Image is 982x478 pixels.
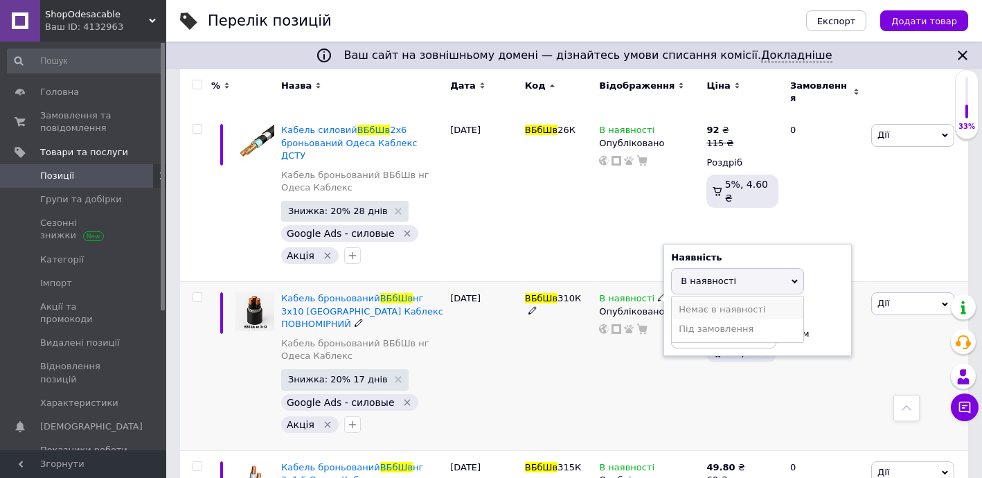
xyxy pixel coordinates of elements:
[877,467,889,477] span: Дії
[706,137,733,150] div: 115 ₴
[725,179,768,204] span: 5%, 4.60 ₴
[281,80,312,92] span: Назва
[402,397,413,408] svg: Видалити мітку
[817,16,856,26] span: Експорт
[287,419,314,430] span: Акція
[956,122,978,132] div: 33%
[281,125,417,160] a: Кабель силовийВБбШв2х6 броньований Одеса Каблекс ДСТУ
[557,293,581,303] span: 310К
[525,293,557,303] span: ВБбШв
[706,125,719,135] b: 92
[281,125,357,135] span: Кабель силовий
[877,298,889,308] span: Дії
[706,461,744,474] div: ₴
[447,282,521,450] div: [DATE]
[343,48,832,62] span: Ваш сайт на зовнішньому домені — дізнайтесь умови списання комісії.
[557,125,575,135] span: 26К
[281,293,443,328] span: нг 3х10 [GEOGRAPHIC_DATA] Каблекс ПОВНОМІРНИЙ
[40,277,72,290] span: Імпорт
[599,80,675,92] span: Відображення
[782,114,868,282] div: 0
[599,137,699,150] div: Опубліковано
[7,48,163,73] input: Пошук
[672,300,803,319] li: Немає в наявності
[380,462,413,472] span: ВБбШв
[880,10,968,31] button: Додати товар
[287,250,314,261] span: Акція
[40,193,122,206] span: Групи та добірки
[322,419,333,430] svg: Видалити мітку
[706,80,730,92] span: Ціна
[288,206,388,215] span: Знижка: 20% 28 днів
[281,462,380,472] span: Кабель броньований
[40,109,128,134] span: Замовлення та повідомлення
[672,319,803,339] li: Під замовлення
[954,47,971,64] svg: Закрити
[447,114,521,282] div: [DATE]
[40,86,79,98] span: Головна
[211,80,220,92] span: %
[450,80,476,92] span: Дата
[599,125,654,139] span: В наявності
[40,397,118,409] span: Характеристики
[557,462,581,472] span: 315К
[208,14,332,28] div: Перелік позицій
[40,301,128,326] span: Акції та промокоди
[40,337,120,349] span: Видалені позиції
[281,169,443,194] a: Кабель броньований ВБбШв нг Одеса Каблекс
[951,393,979,421] button: Чат з покупцем
[380,293,413,303] span: ВБбШв
[40,170,74,182] span: Позиції
[40,254,84,266] span: Категорії
[322,250,333,261] svg: Видалити мітку
[357,125,390,135] span: ВБбШв
[525,80,546,92] span: Код
[599,293,654,308] span: В наявності
[235,124,274,163] img: Кабель силовой ВБбШв 2х6 бронированный Одесса Каблекс ДСТУ
[287,228,395,239] span: Google Ads - силовые
[281,125,417,160] span: 2х6 броньований Одеса Каблекс ДСТУ
[706,124,733,136] div: ₴
[877,130,889,140] span: Дії
[45,21,166,33] div: Ваш ID: 4132963
[40,421,143,433] span: [DEMOGRAPHIC_DATA]
[790,80,850,105] span: Замовлення
[281,337,443,362] a: Кабель броньований ВБбШв нг Одеса Каблекс
[599,306,699,318] div: Опубліковано
[287,397,395,408] span: Google Ads - силовые
[891,16,957,26] span: Додати товар
[40,146,128,159] span: Товари та послуги
[671,251,844,264] div: Наявність
[402,228,413,239] svg: Видалити мітку
[782,282,868,450] div: 0
[281,293,443,328] a: Кабель броньованийВБбШвнг 3х10 [GEOGRAPHIC_DATA] Каблекс ПОВНОМІРНИЙ
[525,462,557,472] span: ВБбШв
[288,375,388,384] span: Знижка: 20% 17 днів
[40,444,128,469] span: Показники роботи компанії
[40,360,128,385] span: Відновлення позицій
[706,462,735,472] b: 49.80
[681,276,736,286] span: В наявності
[235,292,274,331] img: Кабель бронированный ВБбШв нг 3х10 Одесса Каблекс ПОЛНОМЕРНЫЙ
[281,293,380,303] span: Кабель броньований
[806,10,867,31] button: Експорт
[761,48,832,62] a: Докладніше
[706,157,778,169] div: Роздріб
[45,8,149,21] span: ShopOdesacable
[525,125,557,135] span: ВБбШв
[599,462,654,477] span: В наявності
[40,217,128,242] span: Сезонні знижки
